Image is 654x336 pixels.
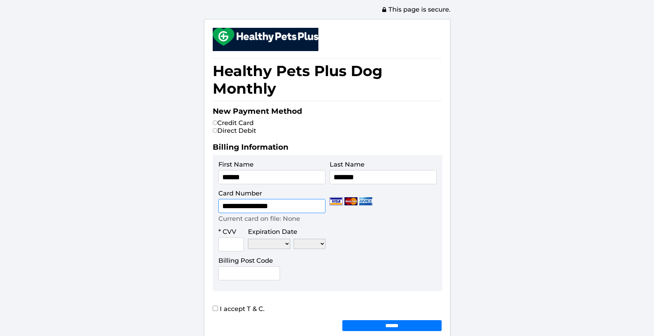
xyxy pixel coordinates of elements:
[359,197,372,205] img: Amex
[344,197,357,205] img: Mastercard
[330,161,365,168] label: Last Name
[213,120,217,125] input: Credit Card
[218,161,254,168] label: First Name
[213,306,218,311] input: I accept T & C.
[213,305,264,313] label: I accept T & C.
[218,215,300,223] p: Current card on file: None
[218,228,236,236] label: * CVV
[330,197,343,205] img: Visa
[213,58,442,101] h1: Healthy Pets Plus Dog Monthly
[213,28,318,46] img: small.png
[248,228,297,236] label: Expiration Date
[213,142,442,155] h2: Billing Information
[213,106,442,119] h2: New Payment Method
[213,119,254,127] label: Credit Card
[381,6,450,13] span: This page is secure.
[218,189,262,197] label: Card Number
[218,257,273,265] label: Billing Post Code
[213,128,217,133] input: Direct Debit
[213,127,256,135] label: Direct Debit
